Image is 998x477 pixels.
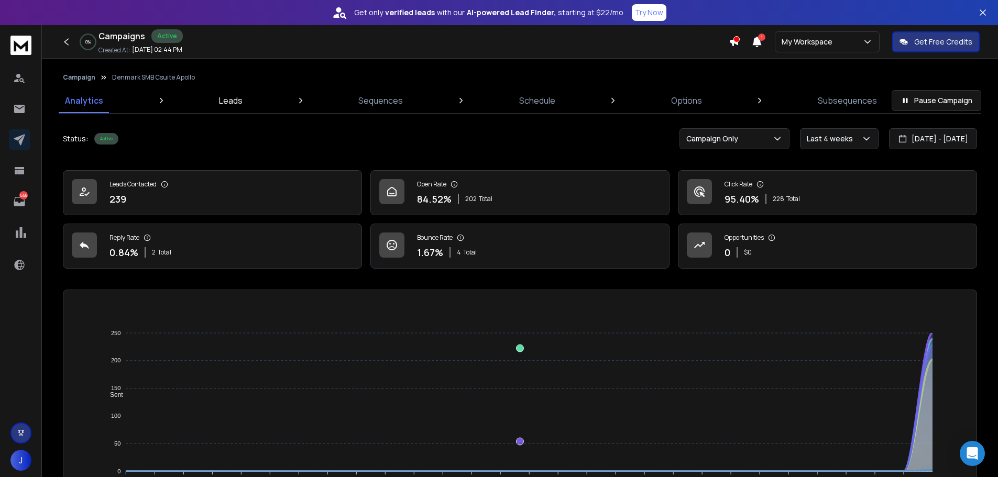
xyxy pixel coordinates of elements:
span: Total [158,248,171,257]
p: Denmark SMB Csuite Apollo [112,73,195,82]
p: Bounce Rate [417,234,453,242]
span: Sent [102,391,123,398]
a: Opportunities0$0 [678,224,977,269]
p: 84.52 % [417,192,452,206]
p: Analytics [65,94,103,107]
tspan: 0 [117,468,120,474]
button: Pause Campaign [892,90,981,111]
button: Try Now [632,4,666,21]
img: logo [10,36,31,55]
tspan: 100 [111,413,120,419]
tspan: 250 [111,330,120,336]
p: Get only with our starting at $22/mo [354,7,623,18]
p: My Workspace [782,37,837,47]
strong: AI-powered Lead Finder, [467,7,556,18]
a: Subsequences [811,88,883,113]
a: 556 [9,191,30,212]
p: Campaign Only [686,134,742,144]
p: Leads Contacted [109,180,157,188]
p: 0 [725,245,730,260]
button: J [10,450,31,471]
div: Open Intercom Messenger [960,441,985,466]
div: Active [151,29,183,43]
p: Options [671,94,702,107]
p: 0.84 % [109,245,138,260]
button: Campaign [63,73,95,82]
p: Sequences [358,94,403,107]
p: Leads [219,94,243,107]
span: Total [786,195,800,203]
p: Created At: [98,46,130,54]
p: 95.40 % [725,192,759,206]
a: Click Rate95.40%228Total [678,170,977,215]
p: 0 % [85,39,91,45]
span: Total [479,195,492,203]
div: Active [94,133,118,145]
button: [DATE] - [DATE] [889,128,977,149]
button: Get Free Credits [892,31,980,52]
tspan: 50 [114,440,120,447]
span: 1 [758,34,765,41]
p: [DATE] 02:44 PM [132,46,182,54]
p: Status: [63,134,88,144]
p: Reply Rate [109,234,139,242]
span: 2 [152,248,156,257]
span: 228 [773,195,784,203]
tspan: 150 [111,385,120,391]
a: Leads Contacted239 [63,170,362,215]
a: Options [665,88,708,113]
p: Try Now [635,7,663,18]
a: Leads [213,88,249,113]
p: 556 [19,191,28,199]
span: 202 [465,195,477,203]
tspan: 200 [111,358,120,364]
span: Total [463,248,477,257]
p: Get Free Credits [914,37,972,47]
p: 239 [109,192,126,206]
h1: Campaigns [98,30,145,42]
p: Click Rate [725,180,752,188]
a: Sequences [352,88,409,113]
p: Last 4 weeks [807,134,857,144]
p: Open Rate [417,180,446,188]
strong: verified leads [385,7,435,18]
p: Subsequences [818,94,877,107]
p: $ 0 [744,248,752,257]
p: Opportunities [725,234,764,242]
a: Open Rate84.52%202Total [370,170,670,215]
span: 4 [457,248,461,257]
a: Bounce Rate1.67%4Total [370,224,670,269]
p: Schedule [519,94,555,107]
a: Schedule [513,88,562,113]
a: Reply Rate0.84%2Total [63,224,362,269]
p: 1.67 % [417,245,443,260]
a: Analytics [59,88,109,113]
